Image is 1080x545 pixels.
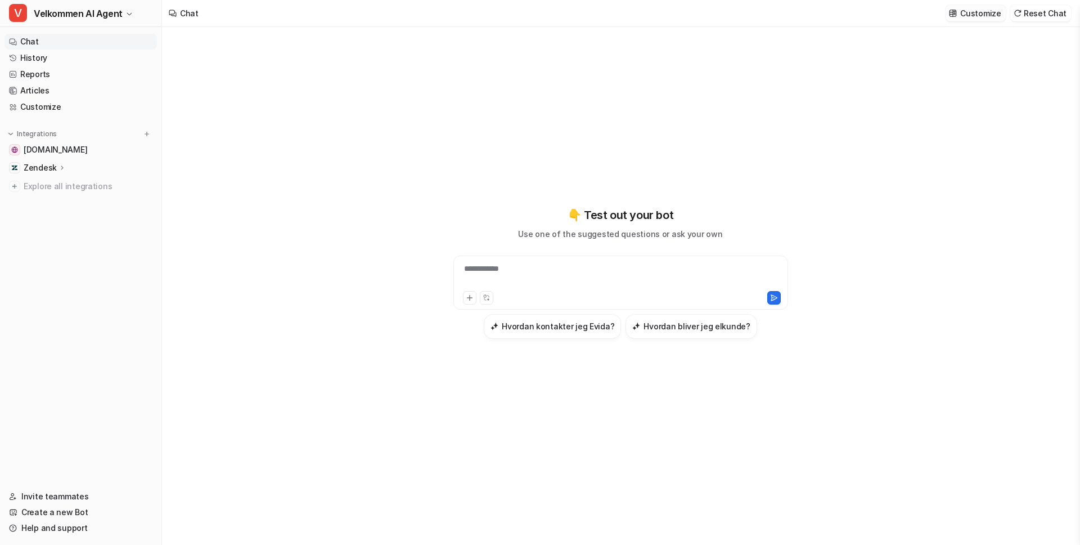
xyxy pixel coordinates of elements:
[502,320,614,332] h3: Hvordan kontakter jeg Evida?
[1010,5,1071,21] button: Reset Chat
[4,520,157,536] a: Help and support
[568,207,673,224] p: 👇 Test out your bot
[11,146,18,153] img: velkommen.dk
[11,164,18,171] img: Zendesk
[17,129,57,139] p: Integrations
[946,5,1005,21] button: Customize
[490,322,498,330] img: Hvordan kontakter jeg Evida?
[24,177,152,195] span: Explore all integrations
[518,228,722,240] p: Use one of the suggested questions or ask your own
[960,7,1001,19] p: Customize
[9,181,20,192] img: explore all integrations
[9,4,27,22] span: V
[4,142,157,158] a: velkommen.dk[DOMAIN_NAME]
[24,144,87,155] span: [DOMAIN_NAME]
[4,504,157,520] a: Create a new Bot
[34,6,123,21] span: Velkommen AI Agent
[4,128,60,140] button: Integrations
[4,178,157,194] a: Explore all integrations
[4,34,157,50] a: Chat
[7,130,15,138] img: expand menu
[4,99,157,115] a: Customize
[4,489,157,504] a: Invite teammates
[24,162,57,173] p: Zendesk
[4,83,157,99] a: Articles
[484,314,621,339] button: Hvordan kontakter jeg Evida?Hvordan kontakter jeg Evida?
[180,7,199,19] div: Chat
[632,322,640,330] img: Hvordan bliver jeg elkunde?
[949,9,957,17] img: customize
[625,314,757,339] button: Hvordan bliver jeg elkunde?Hvordan bliver jeg elkunde?
[643,320,750,332] h3: Hvordan bliver jeg elkunde?
[4,50,157,66] a: History
[4,66,157,82] a: Reports
[1014,9,1021,17] img: reset
[143,130,151,138] img: menu_add.svg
